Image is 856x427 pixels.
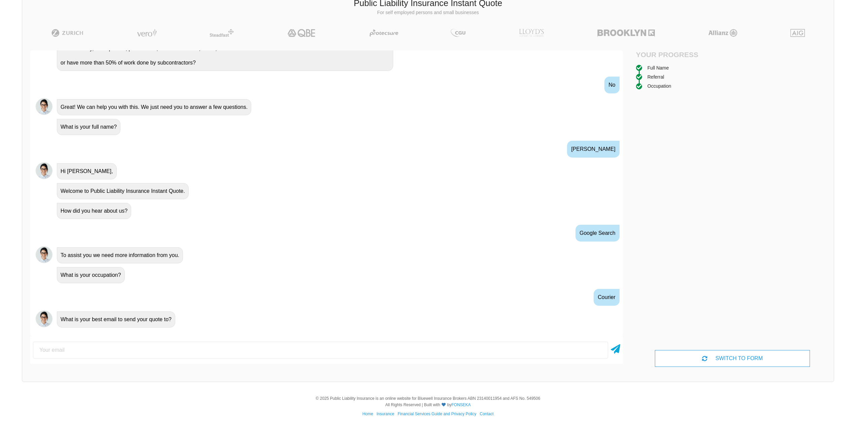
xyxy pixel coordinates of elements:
img: Vero | Public Liability Insurance [134,29,160,37]
div: [PERSON_NAME] [567,141,620,158]
img: Chatbot | PLI [36,98,52,115]
a: Financial Services Guide and Privacy Policy [398,412,476,416]
a: Insurance [376,412,394,416]
div: Occupation [647,82,671,90]
div: No [604,77,619,93]
img: Allianz | Public Liability Insurance [705,29,741,37]
a: Home [362,412,373,416]
img: Chatbot | PLI [36,162,52,179]
div: Hi [PERSON_NAME], [57,163,117,179]
img: Steadfast | Public Liability Insurance [207,29,236,37]
div: Full Name [647,64,669,72]
a: Contact [480,412,493,416]
div: How did you hear about us? [57,203,131,219]
img: QBE | Public Liability Insurance [284,29,320,37]
img: Chatbot | PLI [36,246,52,263]
h4: Your Progress [636,50,733,59]
img: LLOYD's | Public Liability Insurance [515,29,548,37]
div: What is your best email to send your quote to? [57,311,175,328]
img: Protecsure | Public Liability Insurance [367,29,401,37]
img: AIG | Public Liability Insurance [788,29,808,37]
div: Referral [647,73,664,81]
img: Chatbot | PLI [36,310,52,327]
div: Google Search [575,225,620,242]
div: Great! We can help you with this. We just need you to answer a few questions. [57,99,251,115]
div: Courier [594,289,619,306]
div: Welcome to Public Liability Insurance Instant Quote. [57,183,189,199]
img: CGU | Public Liability Insurance [448,29,468,37]
a: FONSEKA [451,402,471,407]
input: Your email [33,342,608,358]
div: To assist you we need more information from you. [57,247,183,263]
div: SWITCH TO FORM [655,350,810,367]
div: What is your occupation? [57,267,125,283]
img: Zurich | Public Liability Insurance [48,29,86,37]
p: For self employed persons and small businesses [27,9,829,16]
div: What is your full name? [57,119,120,135]
img: Brooklyn | Public Liability Insurance [595,29,658,37]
